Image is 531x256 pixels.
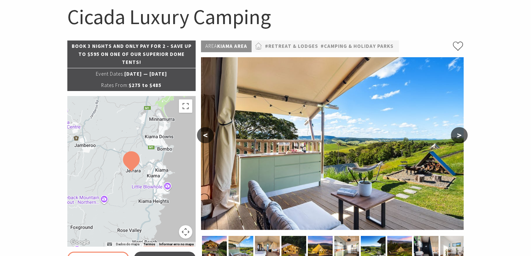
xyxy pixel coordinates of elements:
[451,127,468,143] button: >
[96,71,124,77] span: Event Dates:
[101,82,129,88] span: Rates From:
[143,242,155,246] a: Termos
[201,57,464,230] img: Black Prince deck with outdoor kitchen and view
[116,242,139,247] button: Dados do mapa
[67,68,196,80] p: [DATE] — [DATE]
[67,3,464,30] h1: Cicada Luxury Camping
[205,43,217,49] span: Area
[107,242,112,247] button: Atalhos do teclado
[67,40,196,68] p: Book 3 nights and only pay for 2 - save up to $595 on one of our superior dome tents!
[197,127,214,143] button: <
[159,242,194,246] a: Informar erro no mapa
[69,238,91,247] a: Abrir esta área no Google Maps (abre uma nova janela)
[201,40,252,52] p: Kiama Area
[179,99,192,113] button: Ativar a visualização em tela cheia
[179,225,192,239] button: Controles da câmera no mapa
[69,238,91,247] img: Google
[321,42,394,51] a: #Camping & Holiday Parks
[265,42,318,51] a: #Retreat & Lodges
[67,80,196,91] p: $275 to $485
